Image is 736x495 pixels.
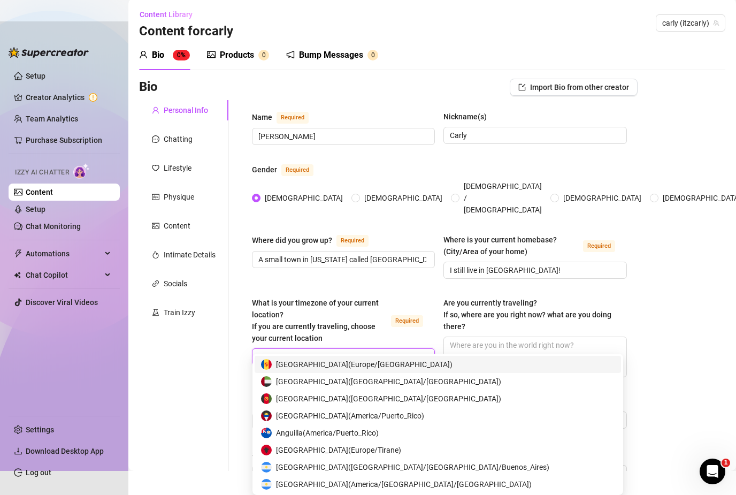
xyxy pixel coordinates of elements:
input: Where is your current homebase? (City/Area of your home) [450,264,618,276]
div: Lifestyle [164,162,191,174]
img: ad [261,359,272,370]
span: fire [152,251,159,258]
a: Settings [26,425,54,434]
span: [DEMOGRAPHIC_DATA] [260,192,347,204]
span: picture [152,222,159,230]
div: Bump Messages [299,49,363,62]
span: team [713,20,719,26]
span: [GEOGRAPHIC_DATA] ( [GEOGRAPHIC_DATA]/[GEOGRAPHIC_DATA] ) [276,393,501,405]
img: ag [261,410,272,421]
a: Discover Viral Videos [26,298,98,307]
h3: Content for carly [139,23,233,40]
div: Socials [164,278,187,290]
div: Chatting [164,133,193,145]
span: link [152,280,159,287]
div: Content [164,220,190,232]
sup: 0 [367,50,378,60]
label: Where is your current homebase? (City/Area of your home) [443,234,626,257]
input: Where did you grow up? [258,254,426,265]
span: Required [277,112,309,124]
input: Name [258,131,426,142]
img: AI Chatter [73,163,90,179]
span: picture [207,50,216,59]
input: Nickname(s) [450,130,618,141]
span: [GEOGRAPHIC_DATA] ( Europe/[GEOGRAPHIC_DATA] ) [276,359,453,370]
span: 1 [722,459,730,467]
a: Team Analytics [26,115,78,123]
span: [GEOGRAPHIC_DATA] ( Europe/Tirane ) [276,444,401,456]
a: Setup [26,72,45,80]
span: Import Bio from other creator [530,83,629,92]
span: thunderbolt [14,249,22,258]
span: import [518,83,526,91]
div: Name [252,111,272,123]
img: ar [261,479,272,490]
span: user [139,50,148,59]
label: Gender [252,163,325,176]
span: download [14,447,22,455]
div: Products [220,49,254,62]
img: logo-BBDzfeDw.svg [9,47,89,58]
span: [GEOGRAPHIC_DATA] ( [GEOGRAPHIC_DATA]/[GEOGRAPHIC_DATA] ) [276,376,501,387]
div: Personal Info [164,104,208,116]
span: Izzy AI Chatter [15,167,69,178]
a: Content [26,188,53,196]
a: Setup [26,205,45,214]
div: Sexual Orientation [252,448,316,460]
label: Birth Date [252,395,334,408]
div: Birth Date [252,396,286,408]
img: ai [261,428,272,438]
span: heart [152,164,159,172]
img: af [261,393,272,404]
img: al [261,445,272,455]
span: [DEMOGRAPHIC_DATA] [360,192,447,204]
span: notification [286,50,295,59]
span: Chat Copilot [26,266,102,284]
div: Bio [152,49,164,62]
button: Content Library [139,6,201,23]
span: Download Desktop App [26,447,104,455]
label: Nickname(s) [443,111,494,123]
img: Chat Copilot [14,271,21,279]
a: Chat Monitoring [26,222,81,231]
span: Content Library [140,10,193,19]
label: Name [252,111,320,124]
span: idcard [152,193,159,201]
span: What is your timezone of your current location? If you are currently traveling, choose your curre... [252,299,379,342]
img: ae [261,376,272,387]
span: Required [281,164,313,176]
iframe: Intercom live chat [700,459,725,484]
div: Where is your current homebase? (City/Area of your home) [443,234,578,257]
span: user [152,106,159,114]
a: Log out [26,468,51,477]
h3: Bio [139,79,158,96]
sup: 0% [173,50,190,60]
div: Train Izzy [164,307,195,318]
div: Nickname(s) [443,111,487,123]
div: Physique [164,191,194,203]
button: Import Bio from other creator [510,79,638,96]
span: [GEOGRAPHIC_DATA] ( [GEOGRAPHIC_DATA]/[GEOGRAPHIC_DATA]/Buenos_Aires ) [276,461,549,473]
div: Gender [252,164,277,176]
span: carly (itzcarly) [662,15,719,31]
span: message [152,135,159,143]
img: ar [261,462,272,473]
span: Required [336,235,369,247]
span: [GEOGRAPHIC_DATA] ( America/Puerto_Rico ) [276,410,424,422]
span: Automations [26,245,102,262]
span: [DEMOGRAPHIC_DATA] / [DEMOGRAPHIC_DATA] [459,180,546,216]
a: Creator Analytics exclamation-circle [26,89,111,106]
span: [DEMOGRAPHIC_DATA] [559,192,646,204]
div: Where did you grow up? [252,234,332,246]
label: Sexual Orientation [252,448,364,461]
span: [GEOGRAPHIC_DATA] ( America/[GEOGRAPHIC_DATA]/[GEOGRAPHIC_DATA] ) [276,478,532,490]
span: Are you currently traveling? If so, where are you right now? what are you doing there? [443,299,611,331]
a: Purchase Subscription [26,136,102,144]
label: Where did you grow up? [252,234,380,247]
div: Intimate Details [164,249,216,261]
span: Required [583,240,615,252]
span: Required [391,315,423,327]
span: experiment [152,309,159,316]
span: Anguilla ( America/Puerto_Rico ) [276,427,379,439]
sup: 0 [258,50,269,60]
